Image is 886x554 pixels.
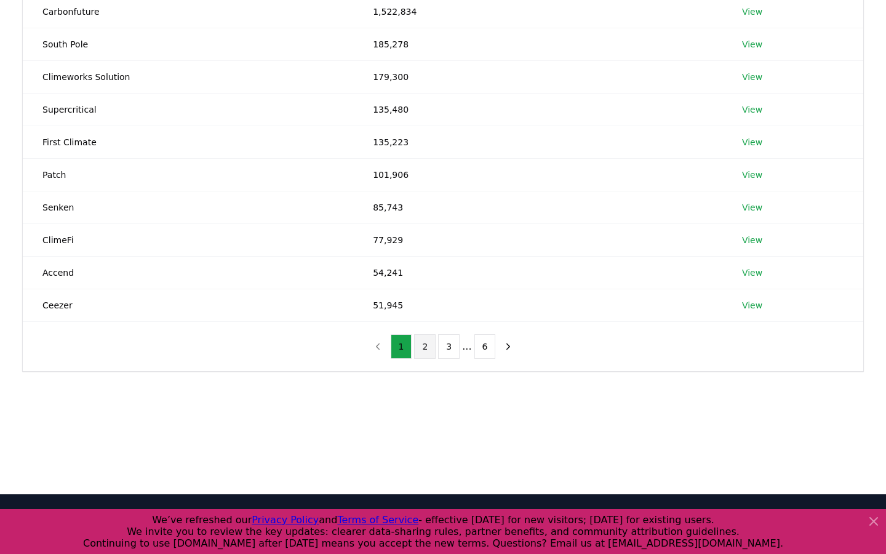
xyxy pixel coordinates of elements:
a: View [742,267,762,279]
td: Climeworks Solution [23,60,353,93]
button: 1 [391,334,412,359]
td: 135,223 [353,126,722,158]
a: View [742,38,762,50]
td: Supercritical [23,93,353,126]
a: View [742,201,762,214]
li: ... [462,339,471,354]
button: 3 [438,334,460,359]
a: View [742,136,762,148]
td: South Pole [23,28,353,60]
td: ClimeFi [23,223,353,256]
a: View [742,71,762,83]
td: 101,906 [353,158,722,191]
td: 179,300 [353,60,722,93]
a: View [742,234,762,246]
td: 54,241 [353,256,722,289]
td: 77,929 [353,223,722,256]
td: Senken [23,191,353,223]
button: next page [498,334,519,359]
td: 51,945 [353,289,722,321]
td: Patch [23,158,353,191]
td: 185,278 [353,28,722,60]
td: First Climate [23,126,353,158]
td: 135,480 [353,93,722,126]
a: View [742,6,762,18]
a: View [742,169,762,181]
td: 85,743 [353,191,722,223]
button: 6 [474,334,496,359]
button: 2 [414,334,436,359]
a: View [742,299,762,311]
td: Ceezer [23,289,353,321]
td: Accend [23,256,353,289]
a: View [742,103,762,116]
